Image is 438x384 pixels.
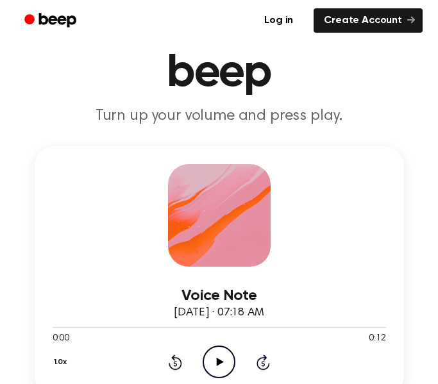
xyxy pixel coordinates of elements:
span: 0:00 [53,332,69,346]
a: Create Account [314,8,423,33]
span: [DATE] · 07:18 AM [174,307,264,319]
h3: Voice Note [53,287,386,305]
p: Turn up your volume and press play. [15,106,423,126]
button: 1.0x [53,351,72,373]
a: Log in [251,6,306,35]
span: 0:12 [369,332,385,346]
a: Beep [15,8,88,33]
h1: You were left a beep [15,4,423,96]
